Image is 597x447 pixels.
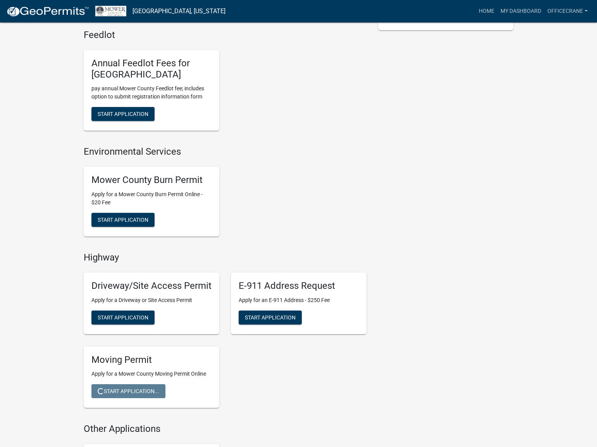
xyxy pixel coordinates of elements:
p: Apply for a Mower County Burn Permit Online - $20 Fee [91,190,212,207]
a: [GEOGRAPHIC_DATA], [US_STATE] [132,5,225,18]
p: Apply for an E-911 Address - $250 Fee [239,296,359,304]
h5: E-911 Address Request [239,280,359,292]
span: Start Application [245,314,296,320]
h4: Feedlot [84,29,366,41]
h5: Mower County Burn Permit [91,174,212,186]
span: Start Application [98,111,148,117]
img: Mower County, Minnesota [95,6,126,16]
button: Start Application... [91,384,165,398]
h4: Highway [84,252,366,263]
button: Start Application [239,311,302,324]
h5: Moving Permit [91,354,212,366]
h4: Environmental Services [84,146,366,157]
span: Start Application [98,217,148,223]
h5: Driveway/Site Access Permit [91,280,212,292]
span: Start Application... [98,388,159,394]
p: pay annual Mower County Feedlot fee; includes option to submit registration information form [91,85,212,101]
p: Apply for a Driveway or Site Access Permit [91,296,212,304]
button: Start Application [91,213,155,227]
button: Start Application [91,107,155,121]
p: Apply for a Mower County Moving Permit Online [91,370,212,378]
h4: Other Applications [84,423,366,435]
a: My Dashboard [497,4,544,19]
h5: Annual Feedlot Fees for [GEOGRAPHIC_DATA] [91,58,212,80]
span: Start Application [98,314,148,320]
button: Start Application [91,311,155,324]
a: officecrane [544,4,591,19]
a: Home [476,4,497,19]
